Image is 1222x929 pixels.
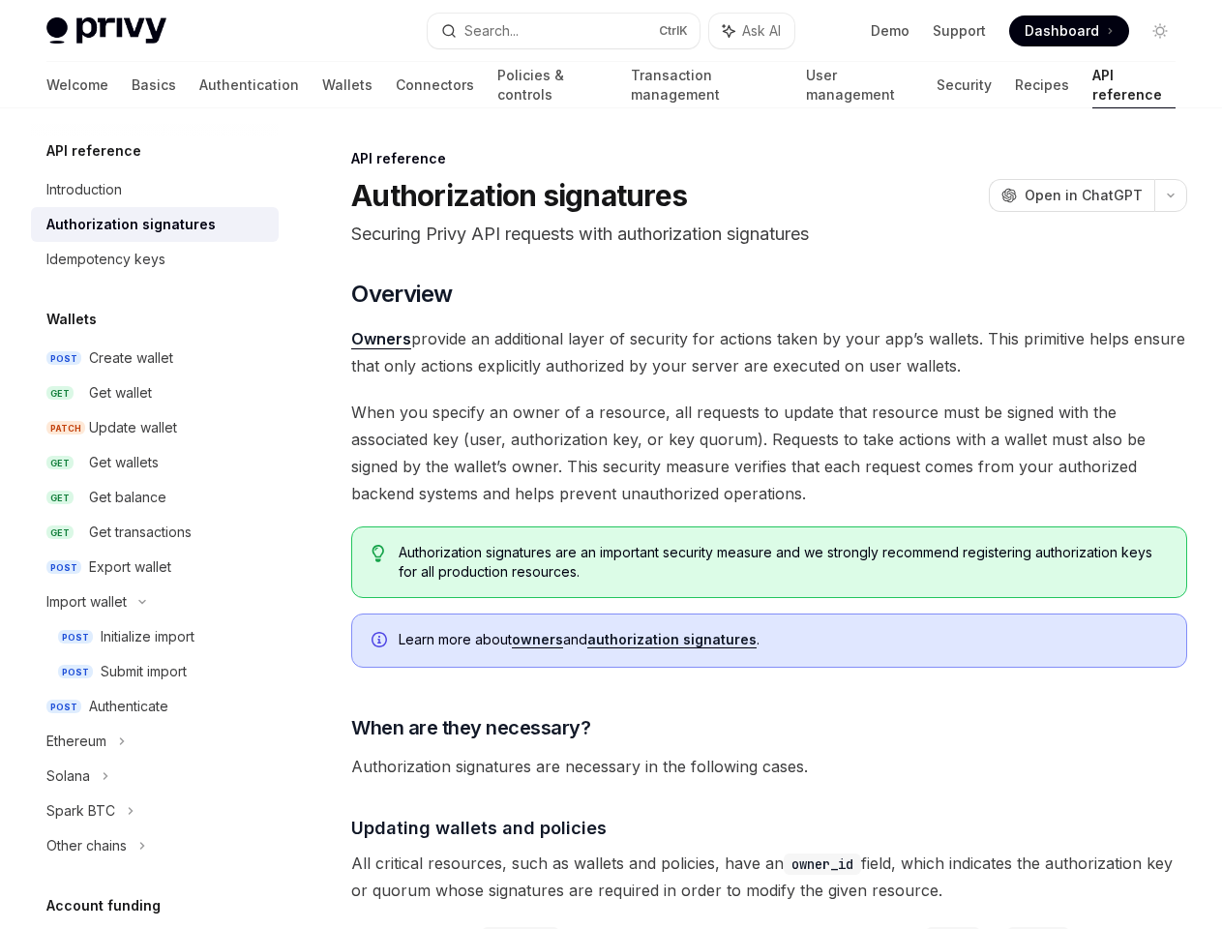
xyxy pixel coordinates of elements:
[399,630,1167,649] span: Learn more about and .
[101,625,194,648] div: Initialize import
[46,730,106,753] div: Ethereum
[742,21,781,41] span: Ask AI
[46,525,74,540] span: GET
[351,149,1187,168] div: API reference
[31,550,279,584] a: POSTExport wallet
[31,242,279,277] a: Idempotency keys
[631,62,783,108] a: Transaction management
[351,329,411,349] a: Owners
[89,555,171,579] div: Export wallet
[31,689,279,724] a: POSTAuthenticate
[989,179,1154,212] button: Open in ChatGPT
[351,325,1187,379] span: provide an additional layer of security for actions taken by your app’s wallets. This primitive h...
[46,894,161,917] h5: Account funding
[351,714,590,741] span: When are they necessary?
[933,21,986,41] a: Support
[89,416,177,439] div: Update wallet
[1145,15,1176,46] button: Toggle dark mode
[806,62,914,108] a: User management
[89,521,192,544] div: Get transactions
[46,700,81,714] span: POST
[89,451,159,474] div: Get wallets
[1025,21,1099,41] span: Dashboard
[351,178,687,213] h1: Authorization signatures
[1025,186,1143,205] span: Open in ChatGPT
[46,62,108,108] a: Welcome
[46,799,115,823] div: Spark BTC
[46,834,127,857] div: Other chains
[46,456,74,470] span: GET
[89,381,152,405] div: Get wallet
[46,351,81,366] span: POST
[46,139,141,163] h5: API reference
[937,62,992,108] a: Security
[46,178,122,201] div: Introduction
[31,207,279,242] a: Authorization signatures
[31,654,279,689] a: POSTSubmit import
[89,695,168,718] div: Authenticate
[46,421,85,435] span: PATCH
[31,480,279,515] a: GETGet balance
[351,753,1187,780] span: Authorization signatures are necessary in the following cases.
[351,815,607,841] span: Updating wallets and policies
[46,248,165,271] div: Idempotency keys
[372,545,385,562] svg: Tip
[31,410,279,445] a: PATCHUpdate wallet
[464,19,519,43] div: Search...
[58,665,93,679] span: POST
[58,630,93,644] span: POST
[1009,15,1129,46] a: Dashboard
[46,764,90,788] div: Solana
[709,14,794,48] button: Ask AI
[31,341,279,375] a: POSTCreate wallet
[31,172,279,207] a: Introduction
[1092,62,1176,108] a: API reference
[587,631,757,648] a: authorization signatures
[351,279,452,310] span: Overview
[871,21,909,41] a: Demo
[659,23,688,39] span: Ctrl K
[428,14,699,48] button: Search...CtrlK
[351,399,1187,507] span: When you specify an owner of a resource, all requests to update that resource must be signed with...
[46,560,81,575] span: POST
[512,631,563,648] a: owners
[1015,62,1069,108] a: Recipes
[351,221,1187,248] p: Securing Privy API requests with authorization signatures
[46,213,216,236] div: Authorization signatures
[46,17,166,45] img: light logo
[396,62,474,108] a: Connectors
[372,632,391,651] svg: Info
[31,445,279,480] a: GETGet wallets
[399,543,1167,582] span: Authorization signatures are an important security measure and we strongly recommend registering ...
[101,660,187,683] div: Submit import
[89,346,173,370] div: Create wallet
[497,62,608,108] a: Policies & controls
[199,62,299,108] a: Authentication
[89,486,166,509] div: Get balance
[46,386,74,401] span: GET
[46,308,97,331] h5: Wallets
[31,375,279,410] a: GETGet wallet
[322,62,373,108] a: Wallets
[31,619,279,654] a: POSTInitialize import
[132,62,176,108] a: Basics
[31,515,279,550] a: GETGet transactions
[46,590,127,614] div: Import wallet
[784,854,861,875] code: owner_id
[351,850,1187,904] span: All critical resources, such as wallets and policies, have an field, which indicates the authoriz...
[46,491,74,505] span: GET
